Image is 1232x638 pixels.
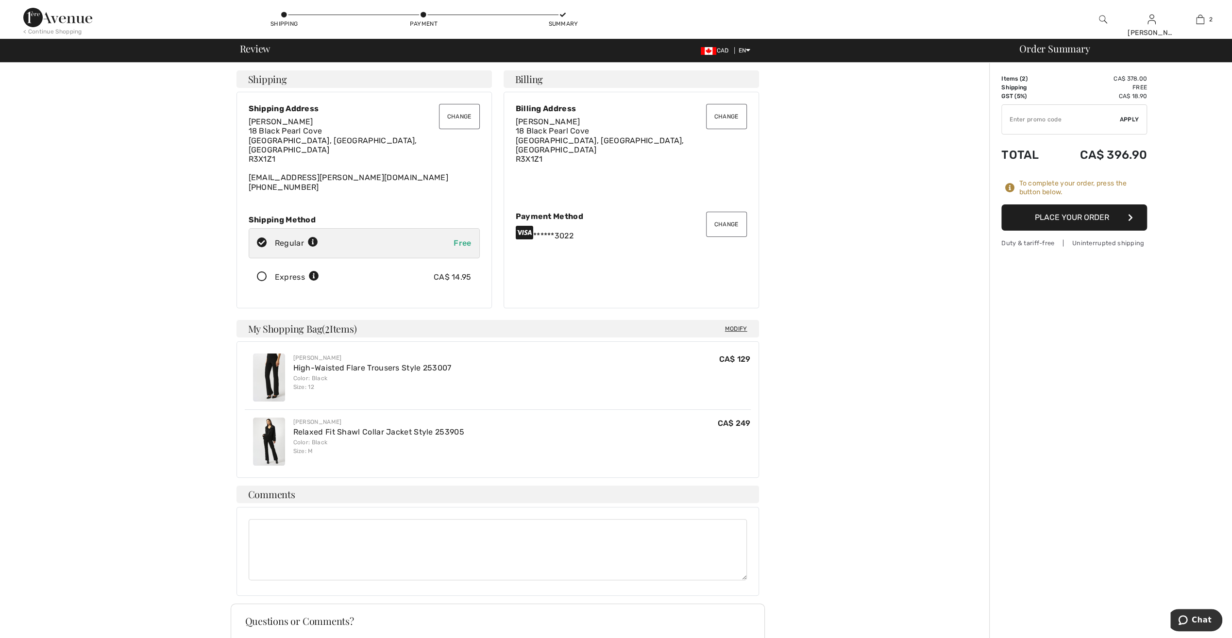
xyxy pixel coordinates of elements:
[706,212,747,237] button: Change
[719,354,750,364] span: CA$ 129
[1120,115,1139,124] span: Apply
[516,126,684,164] span: 18 Black Pearl Cove [GEOGRAPHIC_DATA], [GEOGRAPHIC_DATA], [GEOGRAPHIC_DATA] R3X1Z1
[1170,609,1222,633] iframe: Opens a widget where you can chat to one of our agents
[236,320,759,337] h4: My Shopping Bag
[515,74,543,84] span: Billing
[293,438,464,455] div: Color: Black Size: M
[249,519,747,580] textarea: Comments
[701,47,732,54] span: CAD
[1054,138,1147,171] td: CA$ 396.90
[739,47,751,54] span: EN
[1002,105,1120,134] input: Promo code
[1054,83,1147,92] td: Free
[249,126,417,164] span: 18 Black Pearl Cove [GEOGRAPHIC_DATA], [GEOGRAPHIC_DATA], [GEOGRAPHIC_DATA] R3X1Z1
[275,271,319,283] div: Express
[1008,44,1226,53] div: Order Summary
[249,104,480,113] div: Shipping Address
[275,237,318,249] div: Regular
[516,212,747,221] div: Payment Method
[249,117,313,126] span: [PERSON_NAME]
[1001,74,1054,83] td: Items ( )
[236,486,759,503] h4: Comments
[249,215,480,224] div: Shipping Method
[293,374,452,391] div: Color: Black Size: 12
[249,117,480,192] div: [EMAIL_ADDRESS][PERSON_NAME][DOMAIN_NAME] [PHONE_NUMBER]
[1001,204,1147,231] button: Place Your Order
[322,322,356,335] span: ( Items)
[1176,14,1224,25] a: 2
[1148,15,1156,24] a: Sign In
[293,363,452,372] a: High-Waisted Flare Trousers Style 253007
[706,104,747,129] button: Change
[1001,92,1054,101] td: GST (5%)
[1128,28,1175,38] div: [PERSON_NAME]
[23,8,92,27] img: 1ère Avenue
[439,104,480,129] button: Change
[325,321,330,334] span: 2
[293,418,464,426] div: [PERSON_NAME]
[1196,14,1204,25] img: My Bag
[516,104,747,113] div: Billing Address
[548,19,577,28] div: Summary
[454,238,471,248] span: Free
[1001,238,1147,248] div: Duty & tariff-free | Uninterrupted shipping
[253,418,285,466] img: Relaxed Fit Shawl Collar Jacket Style 253905
[248,74,287,84] span: Shipping
[293,427,464,437] a: Relaxed Fit Shawl Collar Jacket Style 253905
[270,19,299,28] div: Shipping
[717,419,750,428] span: CA$ 249
[1099,14,1107,25] img: search the website
[1019,179,1147,197] div: To complete your order, press the button below.
[1001,138,1054,171] td: Total
[434,271,472,283] div: CA$ 14.95
[1148,14,1156,25] img: My Info
[1022,75,1025,82] span: 2
[725,324,747,334] span: Modify
[245,616,750,626] h3: Questions or Comments?
[293,353,452,362] div: [PERSON_NAME]
[23,27,82,36] div: < Continue Shopping
[701,47,716,55] img: Canadian Dollar
[1001,83,1054,92] td: Shipping
[1054,74,1147,83] td: CA$ 378.00
[516,117,580,126] span: [PERSON_NAME]
[240,44,270,53] span: Review
[1209,15,1213,24] span: 2
[253,353,285,402] img: High-Waisted Flare Trousers Style 253007
[1054,92,1147,101] td: CA$ 18.90
[409,19,438,28] div: Payment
